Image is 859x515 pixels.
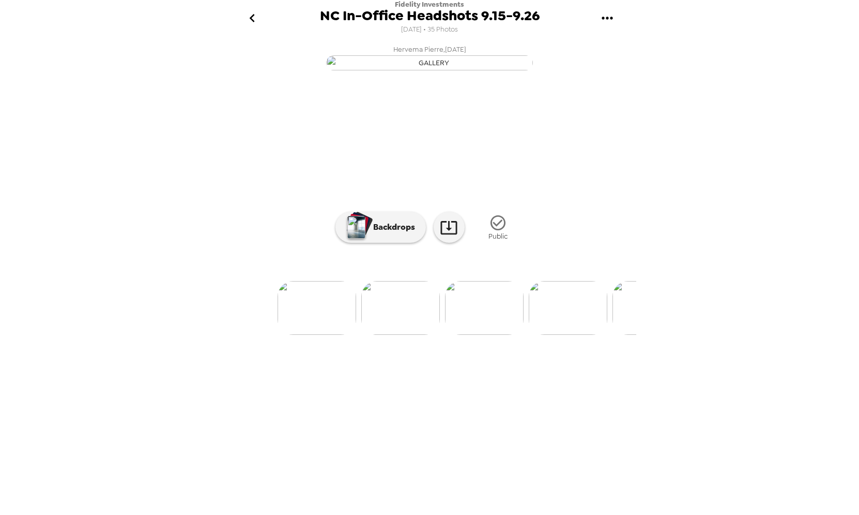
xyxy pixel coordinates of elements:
[235,2,269,35] button: go back
[590,2,624,35] button: gallery menu
[326,55,533,70] img: gallery
[335,212,426,243] button: Backdrops
[278,281,356,335] img: gallery
[361,281,440,335] img: gallery
[612,281,691,335] img: gallery
[320,9,540,23] span: NC In-Office Headshots 9.15-9.26
[223,40,636,73] button: Hervema Pierre,[DATE]
[529,281,607,335] img: gallery
[401,23,458,37] span: [DATE] • 35 Photos
[472,208,524,247] button: Public
[368,221,415,233] p: Backdrops
[488,232,508,241] span: Public
[393,43,466,55] span: Hervema Pierre , [DATE]
[445,281,524,335] img: gallery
